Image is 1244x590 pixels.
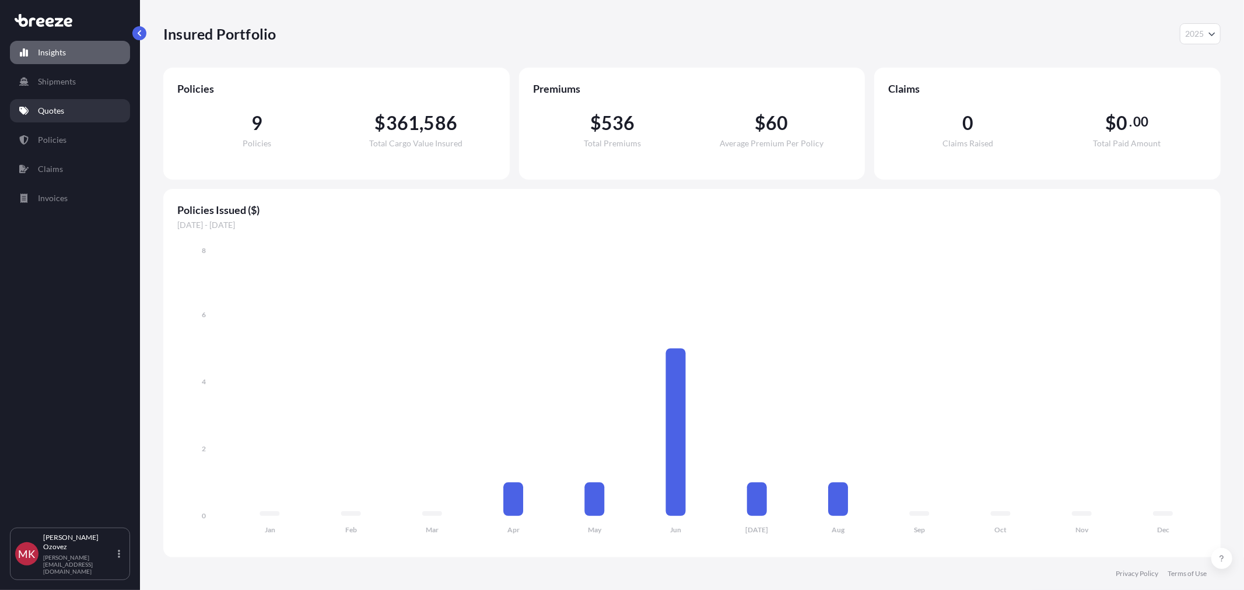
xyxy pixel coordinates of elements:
[1117,114,1128,132] span: 0
[533,82,851,96] span: Premiums
[43,554,115,575] p: [PERSON_NAME][EMAIL_ADDRESS][DOMAIN_NAME]
[38,134,66,146] p: Policies
[746,526,769,535] tspan: [DATE]
[1133,117,1148,127] span: 00
[265,526,275,535] tspan: Jan
[163,24,276,43] p: Insured Portfolio
[251,114,262,132] span: 9
[10,99,130,122] a: Quotes
[1116,569,1158,578] a: Privacy Policy
[38,163,63,175] p: Claims
[10,157,130,181] a: Claims
[177,82,496,96] span: Policies
[423,114,457,132] span: 586
[10,41,130,64] a: Insights
[1094,139,1161,147] span: Total Paid Amount
[942,139,993,147] span: Claims Raised
[38,76,76,87] p: Shipments
[43,533,115,552] p: [PERSON_NAME] Ozovez
[601,114,635,132] span: 536
[720,139,824,147] span: Average Premium Per Policy
[374,114,386,132] span: $
[1129,117,1132,127] span: .
[426,526,439,535] tspan: Mar
[38,105,64,117] p: Quotes
[755,114,766,132] span: $
[1185,28,1204,40] span: 2025
[386,114,420,132] span: 361
[590,114,601,132] span: $
[177,219,1207,231] span: [DATE] - [DATE]
[507,526,520,535] tspan: Apr
[1168,569,1207,578] a: Terms of Use
[1180,23,1221,44] button: Year Selector
[202,377,206,386] tspan: 4
[994,526,1007,535] tspan: Oct
[10,70,130,93] a: Shipments
[38,192,68,204] p: Invoices
[1157,526,1169,535] tspan: Dec
[962,114,973,132] span: 0
[419,114,423,132] span: ,
[19,548,36,560] span: MK
[10,187,130,210] a: Invoices
[202,511,206,520] tspan: 0
[177,203,1207,217] span: Policies Issued ($)
[38,47,66,58] p: Insights
[243,139,271,147] span: Policies
[10,128,130,152] a: Policies
[584,139,641,147] span: Total Premiums
[588,526,602,535] tspan: May
[345,526,357,535] tspan: Feb
[832,526,845,535] tspan: Aug
[1105,114,1116,132] span: $
[202,310,206,319] tspan: 6
[369,139,462,147] span: Total Cargo Value Insured
[914,526,925,535] tspan: Sep
[202,246,206,255] tspan: 8
[766,114,788,132] span: 60
[888,82,1207,96] span: Claims
[670,526,681,535] tspan: Jun
[1075,526,1089,535] tspan: Nov
[202,444,206,453] tspan: 2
